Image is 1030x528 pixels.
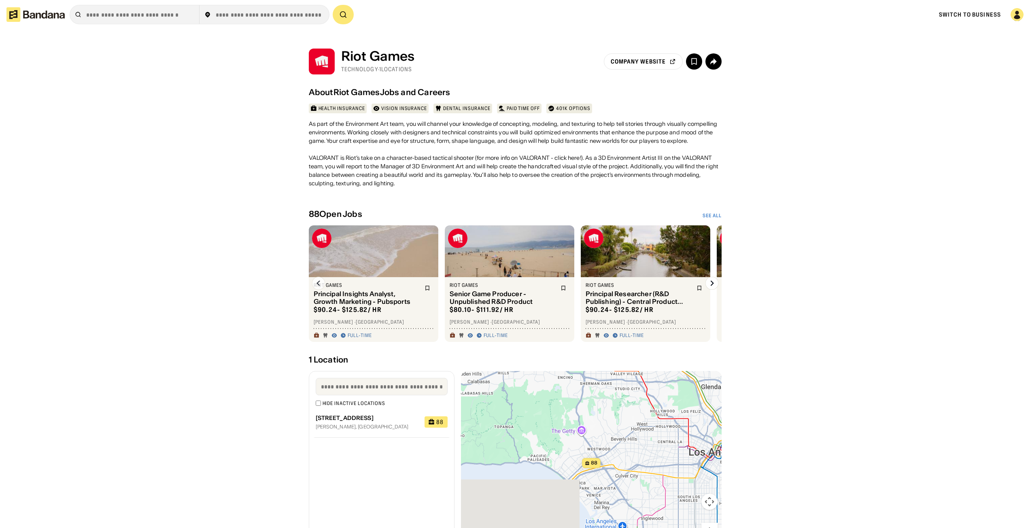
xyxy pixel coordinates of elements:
[333,87,450,97] div: Riot Games Jobs and Careers
[309,49,335,74] img: Riot Games logo
[445,225,574,342] a: Riot Games logoRiot GamesSenior Game Producer - Unpublished R&D Product$80.10- $111.92/ hr[PERSON...
[586,290,692,305] div: Principal Researcher (R&D Publishing) - Central Product Insights
[484,332,508,339] div: Full-time
[450,282,556,288] div: Riot Games
[381,105,427,112] div: Vision insurance
[620,332,644,339] div: Full-time
[443,105,490,112] div: Dental insurance
[586,319,705,325] div: [PERSON_NAME] · [GEOGRAPHIC_DATA]
[720,229,739,248] img: Riot Games logo
[939,11,1001,18] a: Switch to Business
[448,229,467,248] img: Riot Games logo
[309,87,333,97] div: About
[586,305,654,314] div: $ 90.24 - $125.82 / hr
[314,282,420,288] div: Riot Games
[705,277,718,290] img: Right Arrow
[309,355,722,365] div: 1 Location
[591,460,597,467] span: 88
[6,7,65,22] img: Bandana logotype
[348,332,372,339] div: Full-time
[314,305,382,314] div: $ 90.24 - $125.82 / hr
[309,120,722,196] div: As part of the Environment Art team, you will channel your knowledge of concepting, modeling, and...
[507,105,540,112] div: Paid time off
[450,319,569,325] div: [PERSON_NAME] · [GEOGRAPHIC_DATA]
[717,225,846,342] a: Riot Games logoRiot GamesTechnical Producer II - Teamfight Tactics, Core Tech$72.12- $100.77/ hr[...
[312,277,325,290] img: Left Arrow
[309,225,438,342] a: Riot Games logoRiot GamesPrincipal Insights Analyst, Growth Marketing - Pubsports$90.24- $125.82/...
[611,59,666,64] div: company website
[703,212,722,219] a: See All
[316,415,418,422] div: [STREET_ADDRESS]
[312,229,331,248] img: Riot Games logo
[316,424,418,429] div: [PERSON_NAME], [GEOGRAPHIC_DATA]
[309,407,454,438] a: [STREET_ADDRESS][PERSON_NAME], [GEOGRAPHIC_DATA]88
[341,49,415,64] div: Riot Games
[701,494,718,510] button: Map camera controls
[556,105,590,112] div: 401k options
[309,209,362,219] div: 88 Open Jobs
[450,290,556,305] div: Senior Game Producer - Unpublished R&D Product
[450,305,514,314] div: $ 80.10 - $111.92 / hr
[436,419,444,425] div: 88
[323,400,385,407] div: Hide inactive locations
[314,319,433,325] div: [PERSON_NAME] · [GEOGRAPHIC_DATA]
[319,105,365,112] div: Health insurance
[586,282,692,288] div: Riot Games
[584,229,603,248] img: Riot Games logo
[314,290,420,305] div: Principal Insights Analyst, Growth Marketing - Pubsports
[581,225,710,342] a: Riot Games logoRiot GamesPrincipal Researcher (R&D Publishing) - Central Product Insights$90.24- ...
[604,53,683,70] a: company website
[341,66,415,73] div: Technology · 1 Locations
